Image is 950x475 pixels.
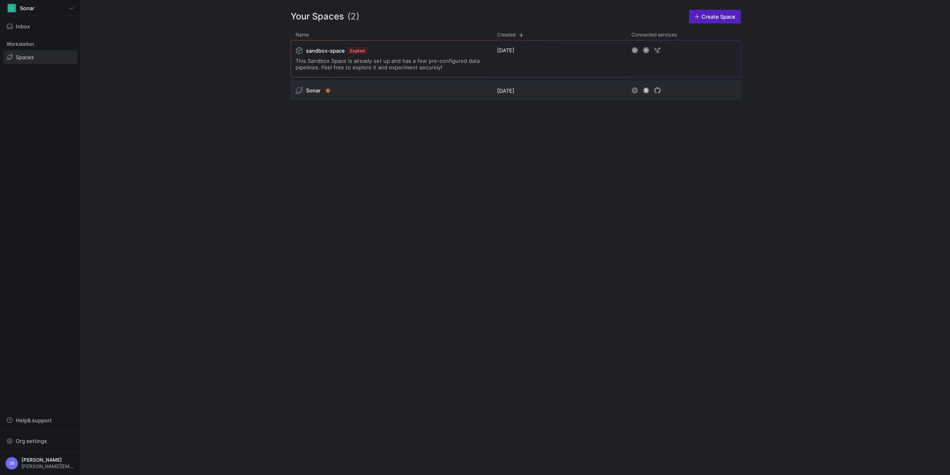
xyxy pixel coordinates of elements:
span: Inbox [16,23,30,30]
span: [PERSON_NAME] [21,457,75,463]
span: Create Space [701,13,735,20]
span: [PERSON_NAME][EMAIL_ADDRESS][DOMAIN_NAME] [21,464,75,469]
div: S [8,4,16,12]
span: Name [295,32,309,38]
span: This Sandbox Space is already set up and has a few pre-configured data pipelines. Feel free to ex... [295,58,487,71]
button: SB[PERSON_NAME][PERSON_NAME][EMAIL_ADDRESS][DOMAIN_NAME] [3,455,77,472]
span: Created [497,32,515,38]
span: Help & support [16,417,52,424]
span: Sonar [306,87,321,94]
span: Connected services [631,32,677,38]
div: Press SPACE to select this row. [291,40,741,81]
button: Org settings [3,434,77,448]
a: Spaces [3,50,77,64]
a: Org settings [3,439,77,445]
button: Help& support [3,413,77,427]
span: Org settings [16,438,47,444]
span: [DATE] [497,47,514,53]
div: Press SPACE to select this row. [291,81,741,103]
button: Inbox [3,19,77,33]
div: SB [5,457,18,470]
span: [DATE] [497,88,514,94]
span: (2) [347,10,359,24]
span: sandbox-space [306,47,345,54]
a: Create Space [689,10,741,24]
span: Spaces [16,54,34,60]
span: Expired [348,47,367,54]
div: Workstation [3,38,77,50]
span: Sonar [20,5,34,11]
span: Your Spaces [291,10,344,24]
